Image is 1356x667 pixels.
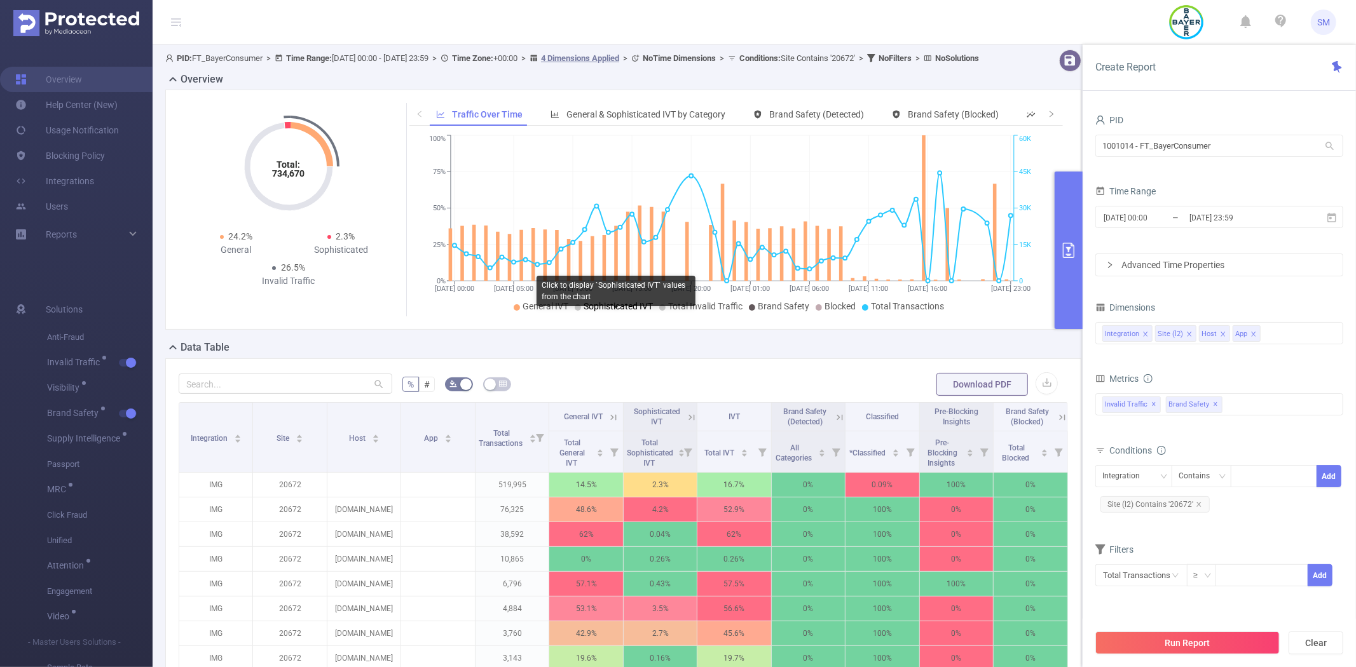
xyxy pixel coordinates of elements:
[1204,572,1212,581] i: icon: down
[783,407,826,426] span: Brand Safety (Detected)
[445,433,452,436] i: icon: caret-up
[634,407,680,426] span: Sophisticated IVT
[1095,374,1139,384] span: Metrics
[769,109,864,119] span: Brand Safety (Detected)
[1235,326,1247,342] div: App
[1019,241,1031,249] tspan: 15K
[697,522,770,546] p: 62%
[994,596,1067,621] p: 0%
[920,621,993,645] p: 0%
[179,547,252,571] p: IMG
[624,621,697,645] p: 2.7%
[679,431,697,472] i: Filter menu
[668,301,743,311] span: Total Invalid Traffic
[281,262,305,273] span: 26.5%
[1186,331,1193,339] i: icon: close
[671,285,711,293] tspan: [DATE] 20:00
[15,143,105,168] a: Blocking Policy
[1152,397,1157,412] span: ✕
[445,438,452,441] i: icon: caret-down
[975,431,993,472] i: Filter menu
[47,485,71,494] span: MRC
[229,231,253,241] span: 24.2%
[47,408,103,417] span: Brand Safety
[46,297,83,322] span: Solutions
[901,431,919,472] i: Filter menu
[1250,331,1257,339] i: icon: close
[697,572,770,596] p: 57.5%
[935,53,979,63] b: No Solutions
[678,447,685,455] div: Sort
[296,433,303,440] div: Sort
[1050,431,1067,472] i: Filter menu
[991,285,1031,293] tspan: [DATE] 23:00
[452,53,493,63] b: Time Zone:
[1102,466,1149,487] div: Integration
[935,407,978,426] span: Pre-Blocking Insights
[893,447,900,451] i: icon: caret-up
[1158,326,1183,342] div: Site (l2)
[476,572,549,596] p: 6,796
[327,621,401,645] p: [DOMAIN_NAME]
[994,522,1067,546] p: 0%
[253,522,326,546] p: 20672
[372,433,379,436] i: icon: caret-up
[1105,326,1139,342] div: Integration
[790,285,829,293] tspan: [DATE] 06:00
[994,572,1067,596] p: 0%
[433,241,446,249] tspan: 25%
[697,547,770,571] p: 0.26%
[1220,331,1226,339] i: icon: close
[920,497,993,522] p: 0%
[416,110,423,118] i: icon: left
[1317,10,1330,35] span: SM
[1002,443,1031,462] span: Total Blocked
[46,229,77,239] span: Reports
[596,447,604,455] div: Sort
[1157,446,1166,455] i: icon: info-circle
[327,547,401,571] p: [DOMAIN_NAME]
[47,528,153,553] span: Unified
[429,135,446,144] tspan: 100%
[1095,631,1280,654] button: Run Report
[846,572,919,596] p: 100%
[739,53,781,63] b: Conditions :
[47,502,153,528] span: Click Fraud
[277,434,291,443] span: Site
[407,379,414,389] span: %
[476,547,549,571] p: 10,865
[549,497,622,522] p: 48.6%
[1179,466,1219,487] div: Contains
[871,301,944,311] span: Total Transactions
[1048,110,1055,118] i: icon: right
[994,497,1067,522] p: 0%
[1006,407,1049,426] span: Brand Safety (Blocked)
[286,53,332,63] b: Time Range:
[1196,501,1202,508] i: icon: close
[253,572,326,596] p: 20672
[15,194,68,219] a: Users
[47,434,125,443] span: Supply Intelligence
[263,53,275,63] span: >
[253,596,326,621] p: 20672
[476,621,549,645] p: 3,760
[165,53,979,63] span: FT_BayerConsumer [DATE] 00:00 - [DATE] 23:59 +00:00
[772,473,845,497] p: 0%
[15,168,94,194] a: Integrations
[643,53,716,63] b: No Time Dimensions
[181,72,223,87] h2: Overview
[892,447,900,455] div: Sort
[678,452,685,455] i: icon: caret-down
[253,547,326,571] p: 20672
[47,383,84,392] span: Visibility
[1219,473,1226,482] i: icon: down
[908,109,999,119] span: Brand Safety (Blocked)
[994,547,1067,571] p: 0%
[741,452,748,455] i: icon: caret-down
[624,473,697,497] p: 2.3%
[253,497,326,522] p: 20672
[433,168,446,176] tspan: 75%
[1102,396,1161,413] span: Invalid Traffic
[1289,631,1343,654] button: Clear
[47,579,153,604] span: Engagement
